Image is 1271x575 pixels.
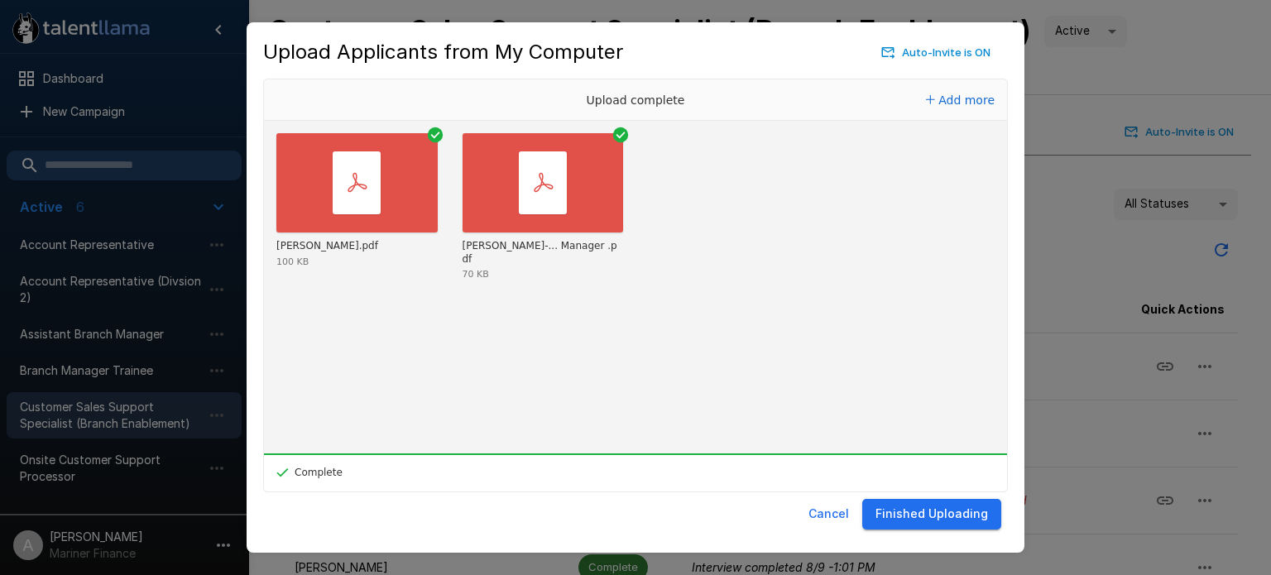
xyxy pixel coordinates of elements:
[276,240,378,253] div: Daniel_Cervantes.pdf
[511,79,760,121] div: Upload complete
[862,499,1001,529] button: Finished Uploading
[264,453,1007,455] div: 100%
[802,499,856,529] button: Cancel
[263,39,623,65] h5: Upload Applicants from My Computer
[263,79,1008,492] div: Uppy Dashboard
[463,270,489,279] div: 70 KB
[276,467,343,477] div: Complete
[276,257,309,266] div: 100 KB
[264,453,345,491] div: Complete
[919,89,1001,112] button: Add more files
[878,40,995,65] button: Auto-Invite is ON
[938,93,995,107] span: Add more
[463,240,620,266] div: Shaynte Woods-District Property Manager .pdf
